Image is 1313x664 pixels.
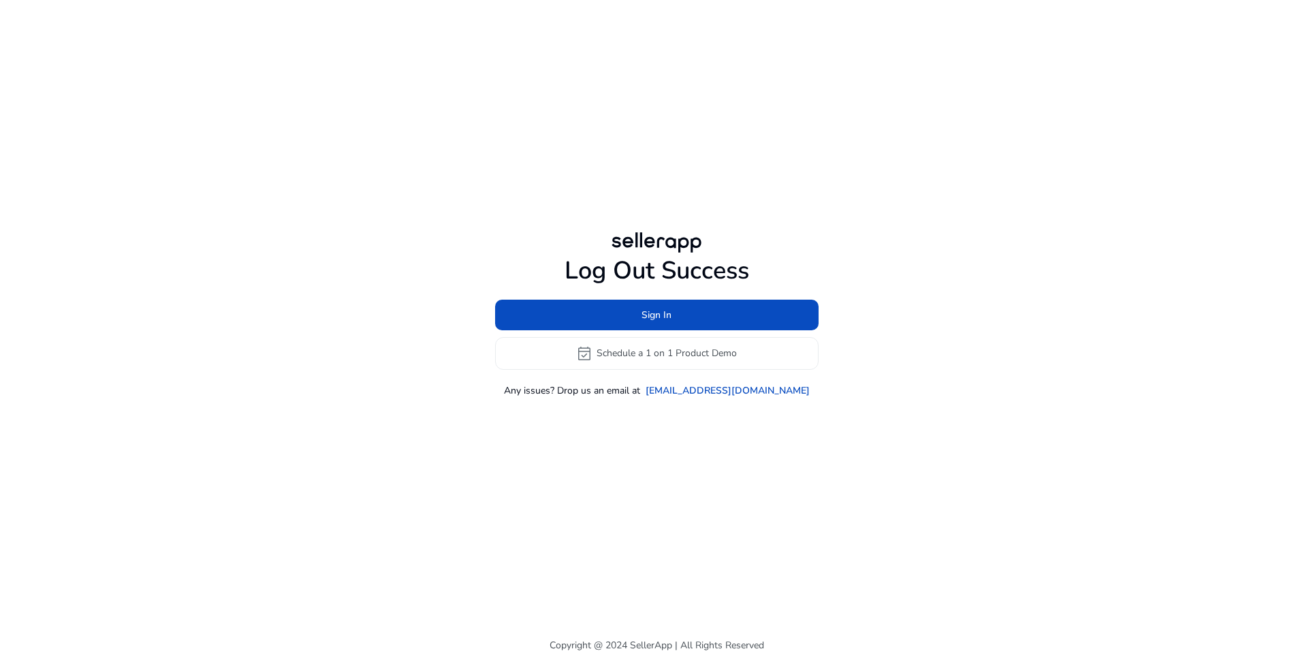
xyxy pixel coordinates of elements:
button: event_availableSchedule a 1 on 1 Product Demo [495,337,819,370]
span: Sign In [642,308,671,322]
button: Sign In [495,300,819,330]
h1: Log Out Success [495,256,819,285]
a: [EMAIL_ADDRESS][DOMAIN_NAME] [646,383,810,398]
p: Any issues? Drop us an email at [504,383,640,398]
span: event_available [576,345,592,362]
